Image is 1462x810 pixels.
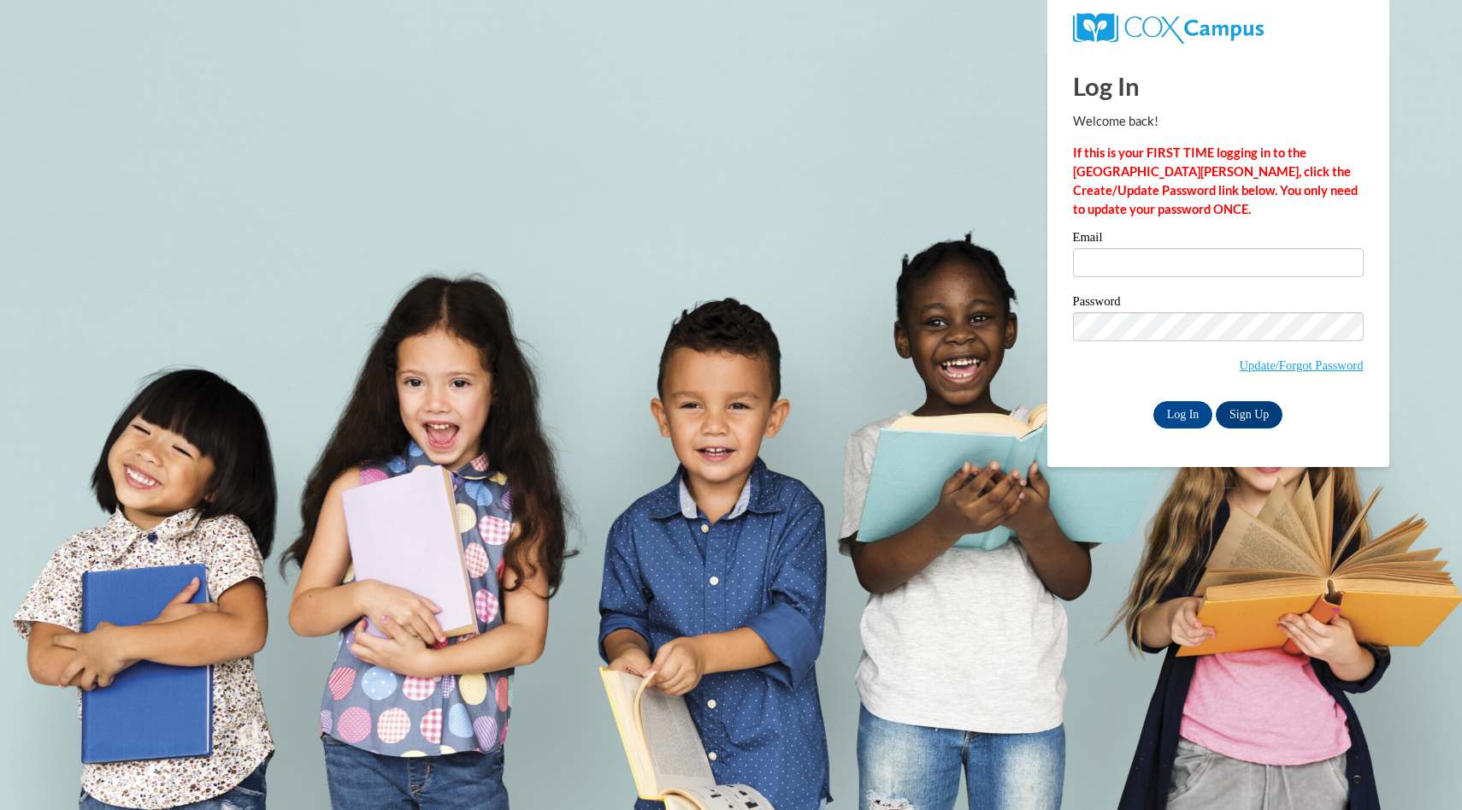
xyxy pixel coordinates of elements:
[1073,295,1364,312] label: Password
[1073,20,1264,34] a: COX Campus
[1073,13,1264,44] img: COX Campus
[1216,401,1282,429] a: Sign Up
[1239,358,1363,372] a: Update/Forgot Password
[1073,231,1364,248] label: Email
[1073,112,1364,131] p: Welcome back!
[1073,68,1364,103] h1: Log In
[1073,145,1358,216] strong: If this is your FIRST TIME logging in to the [GEOGRAPHIC_DATA][PERSON_NAME], click the Create/Upd...
[1153,401,1213,429] input: Log In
